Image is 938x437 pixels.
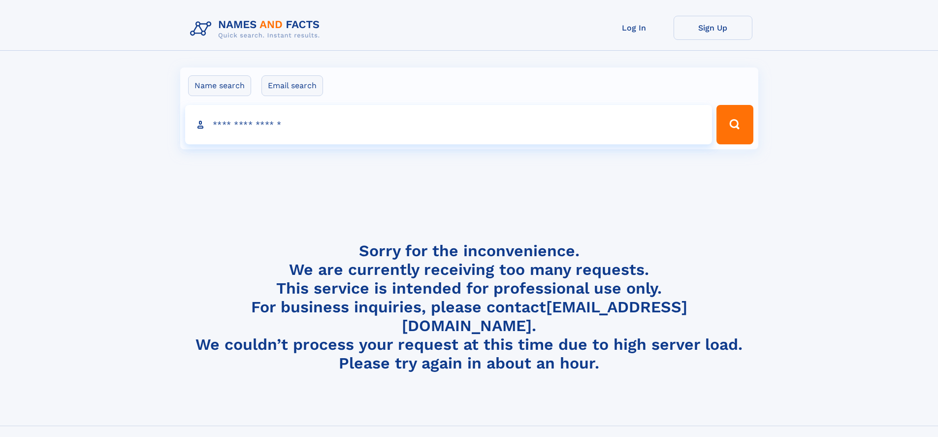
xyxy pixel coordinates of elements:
[188,75,251,96] label: Name search
[261,75,323,96] label: Email search
[186,16,328,42] img: Logo Names and Facts
[595,16,674,40] a: Log In
[185,105,712,144] input: search input
[402,298,687,335] a: [EMAIL_ADDRESS][DOMAIN_NAME]
[186,241,752,373] h4: Sorry for the inconvenience. We are currently receiving too many requests. This service is intend...
[674,16,752,40] a: Sign Up
[716,105,753,144] button: Search Button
